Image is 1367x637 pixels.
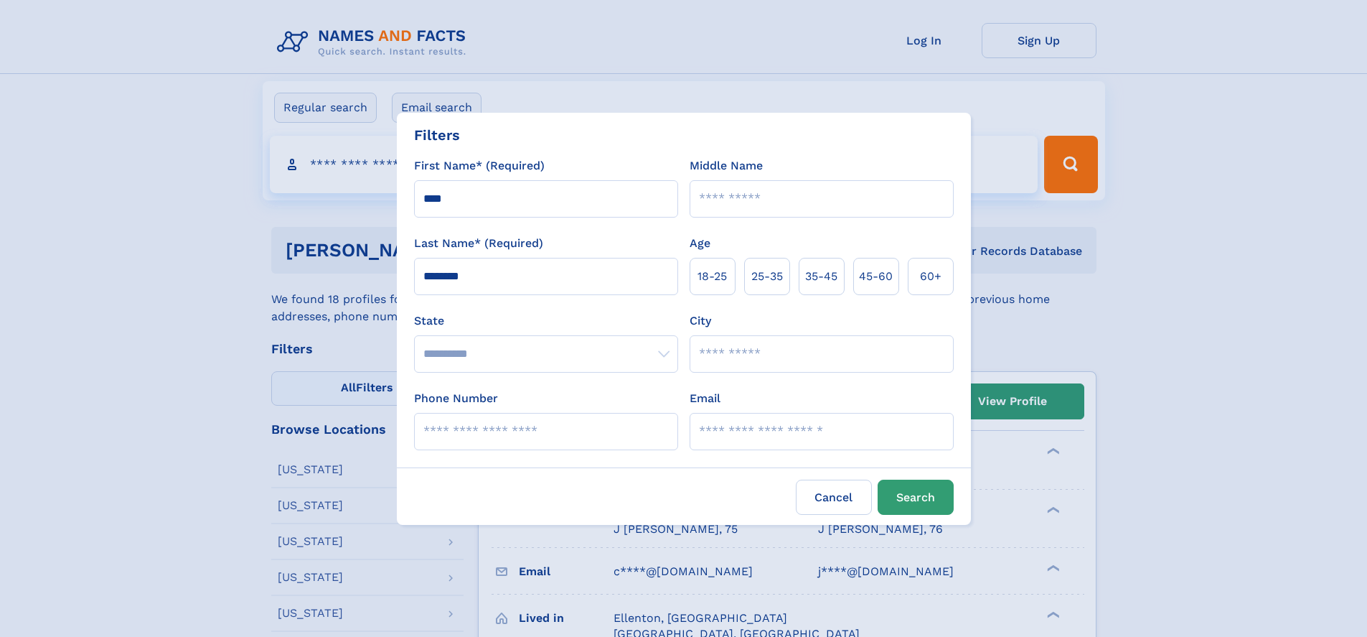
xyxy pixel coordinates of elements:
[414,235,543,252] label: Last Name* (Required)
[690,390,720,407] label: Email
[796,480,872,515] label: Cancel
[805,268,837,285] span: 35‑45
[878,480,954,515] button: Search
[414,390,498,407] label: Phone Number
[690,157,763,175] label: Middle Name
[414,312,678,330] label: State
[414,124,460,146] div: Filters
[414,157,545,175] label: First Name* (Required)
[751,268,783,285] span: 25‑35
[859,268,893,285] span: 45‑60
[697,268,727,285] span: 18‑25
[690,312,711,330] label: City
[920,268,941,285] span: 60+
[690,235,710,252] label: Age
